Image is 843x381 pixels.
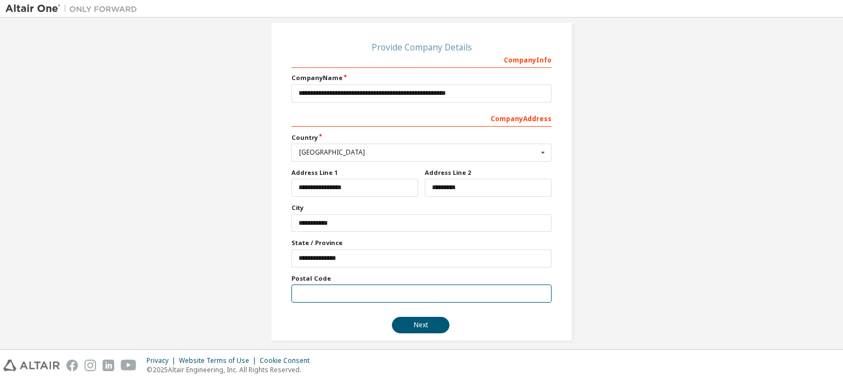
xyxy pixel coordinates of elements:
img: altair_logo.svg [3,360,60,371]
label: City [291,203,552,212]
button: Next [392,317,449,333]
div: Privacy [147,356,179,365]
label: Address Line 2 [425,168,552,177]
label: Address Line 1 [291,168,418,177]
img: facebook.svg [66,360,78,371]
p: © 2025 Altair Engineering, Inc. All Rights Reserved. [147,365,316,374]
div: Company Address [291,109,552,127]
div: Provide Company Details [291,44,552,50]
label: Country [291,133,552,142]
img: Altair One [5,3,143,14]
div: [GEOGRAPHIC_DATA] [299,149,538,156]
label: Company Name [291,73,552,82]
div: Website Terms of Use [179,356,260,365]
img: instagram.svg [85,360,96,371]
div: Company Info [291,50,552,68]
label: Postal Code [291,274,552,283]
img: youtube.svg [121,360,137,371]
img: linkedin.svg [103,360,114,371]
label: State / Province [291,238,552,247]
div: Cookie Consent [260,356,316,365]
